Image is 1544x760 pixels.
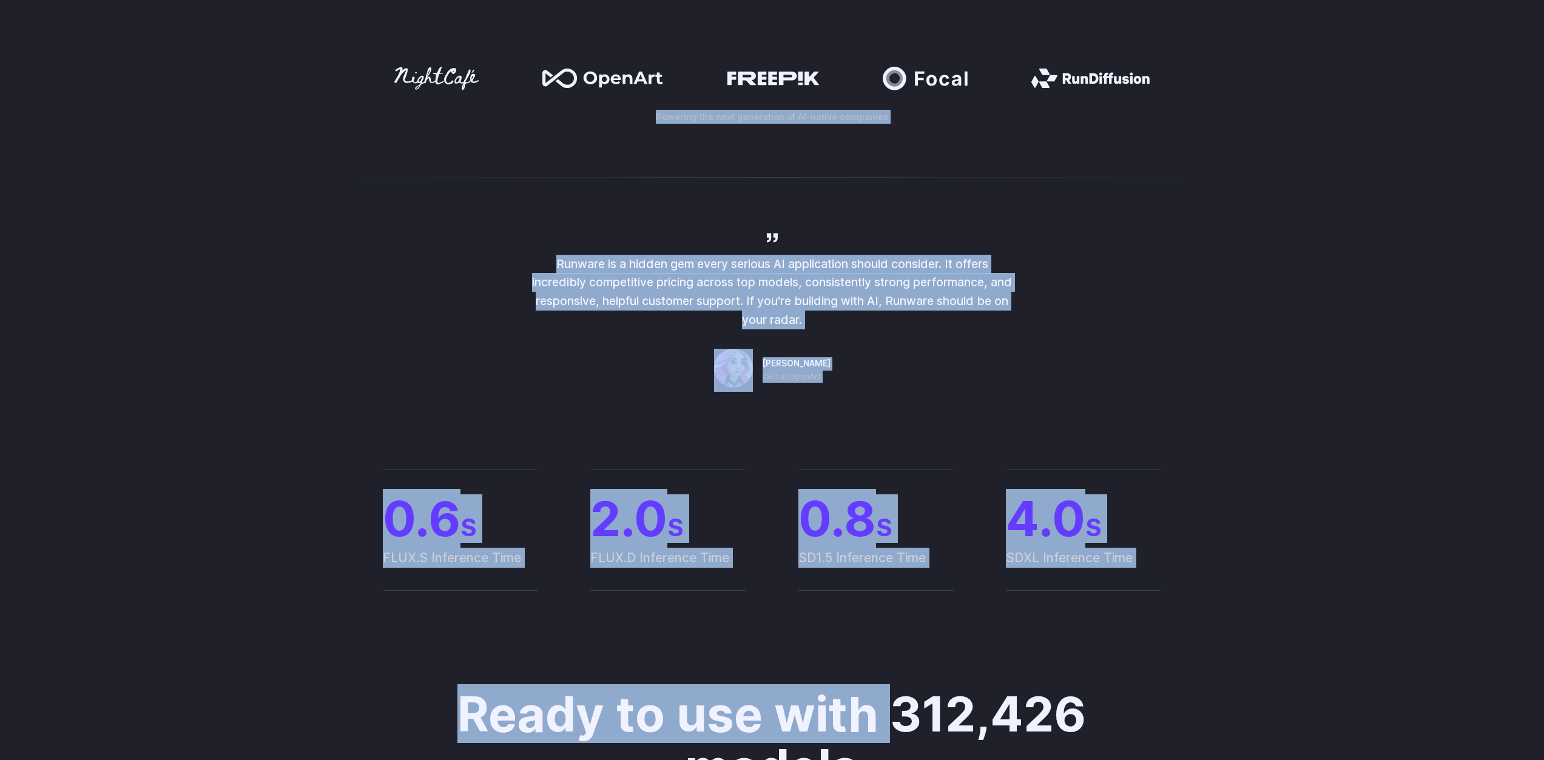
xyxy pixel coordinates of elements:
span: 0.6 [383,494,538,543]
img: Person [714,349,753,388]
span: S [876,513,892,542]
span: S [1085,513,1102,542]
span: [PERSON_NAME] [763,357,831,371]
span: S [460,513,477,542]
span: S [667,513,684,542]
span: 0.8 [798,494,954,543]
span: SD1.5 Inference Time [798,548,954,590]
span: 2.0 [590,494,746,543]
span: FLUX.D Inference Time [590,548,746,590]
span: 4.0 [1006,494,1161,543]
span: FLUX.S Inference Time [383,548,538,590]
span: SDXL Inference Time [1006,548,1161,590]
p: Runware is a hidden gem every serious AI application should consider. It offers incredibly compet... [530,255,1015,329]
span: CEO at OpenArt [763,371,821,383]
p: Powering the next generation of AI-native companies [350,110,1195,124]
